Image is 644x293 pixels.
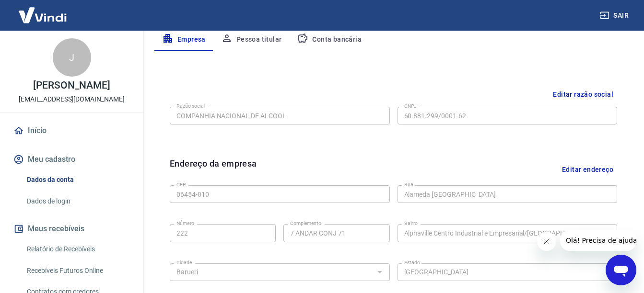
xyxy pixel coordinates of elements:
div: J [53,38,91,77]
label: Cidade [176,259,192,266]
label: Bairro [404,220,418,227]
button: Conta bancária [289,28,369,51]
a: Dados da conta [23,170,132,190]
button: Editar endereço [558,157,617,181]
label: Complemento [290,220,321,227]
span: Olá! Precisa de ajuda? [6,7,81,14]
label: Rua [404,181,413,188]
input: Digite aqui algumas palavras para buscar a cidade [173,266,371,278]
p: [EMAIL_ADDRESS][DOMAIN_NAME] [19,94,125,104]
label: Razão social [176,102,205,110]
p: [PERSON_NAME] [33,80,110,90]
button: Meu cadastro [12,149,132,170]
iframe: Botão para abrir a janela de mensagens [606,255,636,285]
a: Início [12,120,132,141]
iframe: Mensagem da empresa [560,230,636,251]
button: Pessoa titular [213,28,290,51]
label: CNPJ [404,102,417,110]
button: Editar razão social [549,86,617,103]
label: CEP [176,181,186,188]
a: Recebíveis Futuros Online [23,261,132,281]
a: Relatório de Recebíveis [23,239,132,259]
img: Vindi [12,0,74,30]
button: Empresa [154,28,213,51]
iframe: Fechar mensagem [537,232,556,251]
label: Número [176,220,194,227]
label: Estado [404,259,420,266]
button: Meus recebíveis [12,218,132,239]
a: Dados de login [23,192,132,211]
button: Sair [598,7,632,24]
h6: Endereço da empresa [170,157,257,181]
